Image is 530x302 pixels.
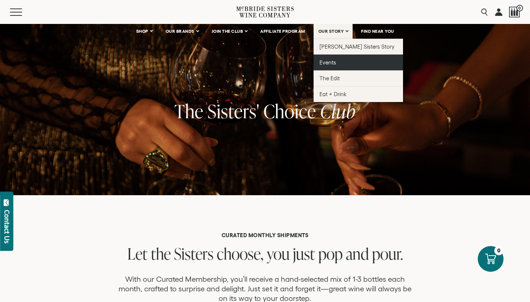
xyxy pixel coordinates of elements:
span: the [151,243,171,264]
a: OUR STORY [314,24,353,39]
span: The Edit [319,75,340,81]
span: Let [127,243,148,264]
a: JOIN THE CLUB [207,24,252,39]
span: Sisters [174,243,213,264]
span: 0 [516,5,523,11]
span: [PERSON_NAME] Sisters Story [319,43,395,50]
span: FIND NEAR YOU [361,29,394,34]
span: Choice [264,98,316,124]
span: and [346,243,369,264]
a: Events [314,55,403,70]
span: just [293,243,315,264]
span: OUR STORY [318,29,344,34]
span: Club [320,98,356,124]
a: SHOP [131,24,157,39]
a: The Edit [314,70,403,86]
span: you [267,243,290,264]
span: AFFILIATE PROGRAM [260,29,305,34]
span: Eat + Drink [319,91,347,97]
span: Events [319,59,336,66]
span: SHOP [136,29,149,34]
a: Eat + Drink [314,86,403,102]
span: choose, [217,243,264,264]
a: FIND NEAR YOU [356,24,399,39]
div: Contact Us [3,210,11,243]
a: OUR BRANDS [161,24,203,39]
button: Mobile Menu Trigger [10,8,36,16]
span: pop [318,243,343,264]
span: pour. [372,243,403,264]
span: The [174,98,204,124]
span: OUR BRANDS [166,29,194,34]
div: 0 [494,246,504,255]
a: AFFILIATE PROGRAM [255,24,310,39]
span: Sisters' [208,98,259,124]
a: [PERSON_NAME] Sisters Story [314,39,403,55]
span: JOIN THE CLUB [212,29,243,34]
